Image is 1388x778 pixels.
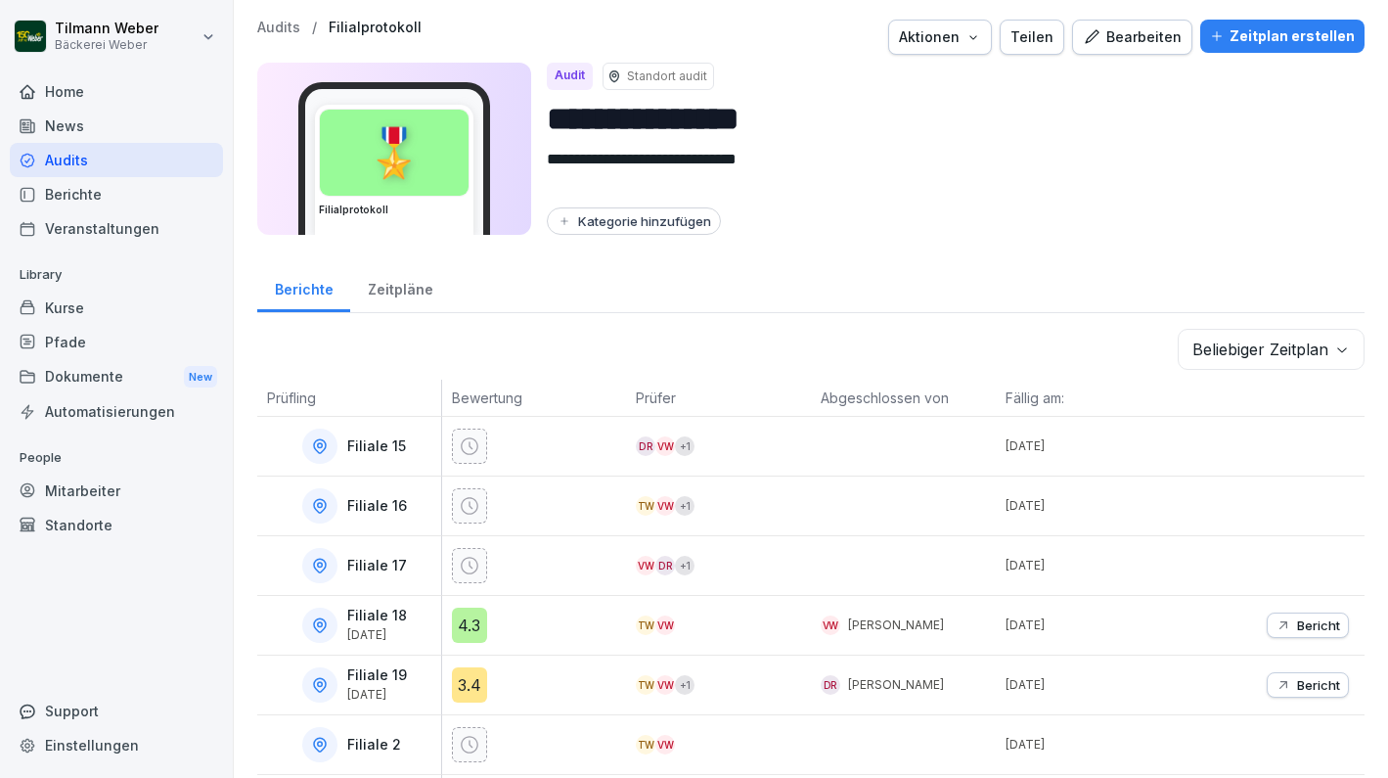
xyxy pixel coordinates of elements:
p: [DATE] [1006,497,1181,515]
button: Teilen [1000,20,1064,55]
a: DokumenteNew [10,359,223,395]
p: People [10,442,223,474]
div: VW [655,496,675,516]
div: + 1 [675,556,694,575]
a: Automatisierungen [10,394,223,429]
div: TW [636,496,655,516]
p: [DATE] [1006,557,1181,574]
div: Support [10,694,223,728]
a: Veranstaltungen [10,211,223,246]
button: Bericht [1267,613,1349,638]
a: Mitarbeiter [10,474,223,508]
div: TW [636,675,655,695]
div: Zeitplan erstellen [1210,25,1355,47]
div: Aktionen [899,26,981,48]
p: Prüfling [267,388,431,408]
p: Bewertung [452,388,617,408]
h3: Filialprotokoll [319,203,470,217]
a: Home [10,74,223,109]
div: 4.3 [452,608,487,643]
div: + 1 [675,675,694,695]
p: Filiale 18 [347,608,407,624]
p: [DATE] [1006,676,1181,694]
p: [DATE] [1006,736,1181,754]
p: / [312,20,317,36]
a: Einstellungen [10,728,223,762]
a: Kurse [10,291,223,325]
p: Bericht [1297,677,1340,693]
div: TW [636,616,655,635]
div: VW [821,616,840,635]
div: 3.4 [452,667,487,703]
p: Filiale 16 [347,498,407,515]
p: [DATE] [347,688,407,702]
p: [DATE] [347,628,407,642]
div: VW [655,675,675,695]
button: Aktionen [888,20,992,55]
a: Berichte [257,262,350,312]
p: Filiale 17 [347,558,407,574]
div: New [184,366,217,389]
th: Fällig am: [996,380,1181,417]
div: + 1 [675,496,694,516]
button: Bearbeiten [1072,20,1192,55]
div: DR [636,436,655,456]
p: [DATE] [1006,437,1181,455]
a: Audits [257,20,300,36]
p: Filiale 15 [347,438,406,455]
a: Pfade [10,325,223,359]
div: TW [636,735,655,755]
p: Bäckerei Weber [55,38,158,52]
a: Berichte [10,177,223,211]
div: VW [655,616,675,635]
div: VW [655,735,675,755]
div: 🎖️ [320,110,469,196]
p: [PERSON_NAME] [848,617,944,634]
a: News [10,109,223,143]
div: Bearbeiten [1083,26,1182,48]
p: Filiale 19 [347,667,407,684]
div: Kategorie hinzufügen [557,213,711,229]
button: Bericht [1267,672,1349,698]
div: VW [655,436,675,456]
p: Abgeschlossen von [821,388,986,408]
button: Kategorie hinzufügen [547,207,721,235]
button: Zeitplan erstellen [1200,20,1365,53]
div: DR [821,675,840,695]
div: VW [636,556,655,575]
div: Teilen [1010,26,1053,48]
p: Standort audit [627,68,707,85]
p: Tilmann Weber [55,21,158,37]
div: DR [655,556,675,575]
a: Standorte [10,508,223,542]
a: Filialprotokoll [329,20,422,36]
div: Dokumente [10,359,223,395]
th: Prüfer [626,380,811,417]
a: Zeitpläne [350,262,450,312]
p: Bericht [1297,618,1340,633]
a: Audits [10,143,223,177]
p: [PERSON_NAME] [848,676,944,694]
p: Library [10,259,223,291]
div: + 1 [675,436,694,456]
p: [DATE] [1006,617,1181,634]
div: Audit [547,63,593,90]
p: Filiale 2 [347,737,401,754]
